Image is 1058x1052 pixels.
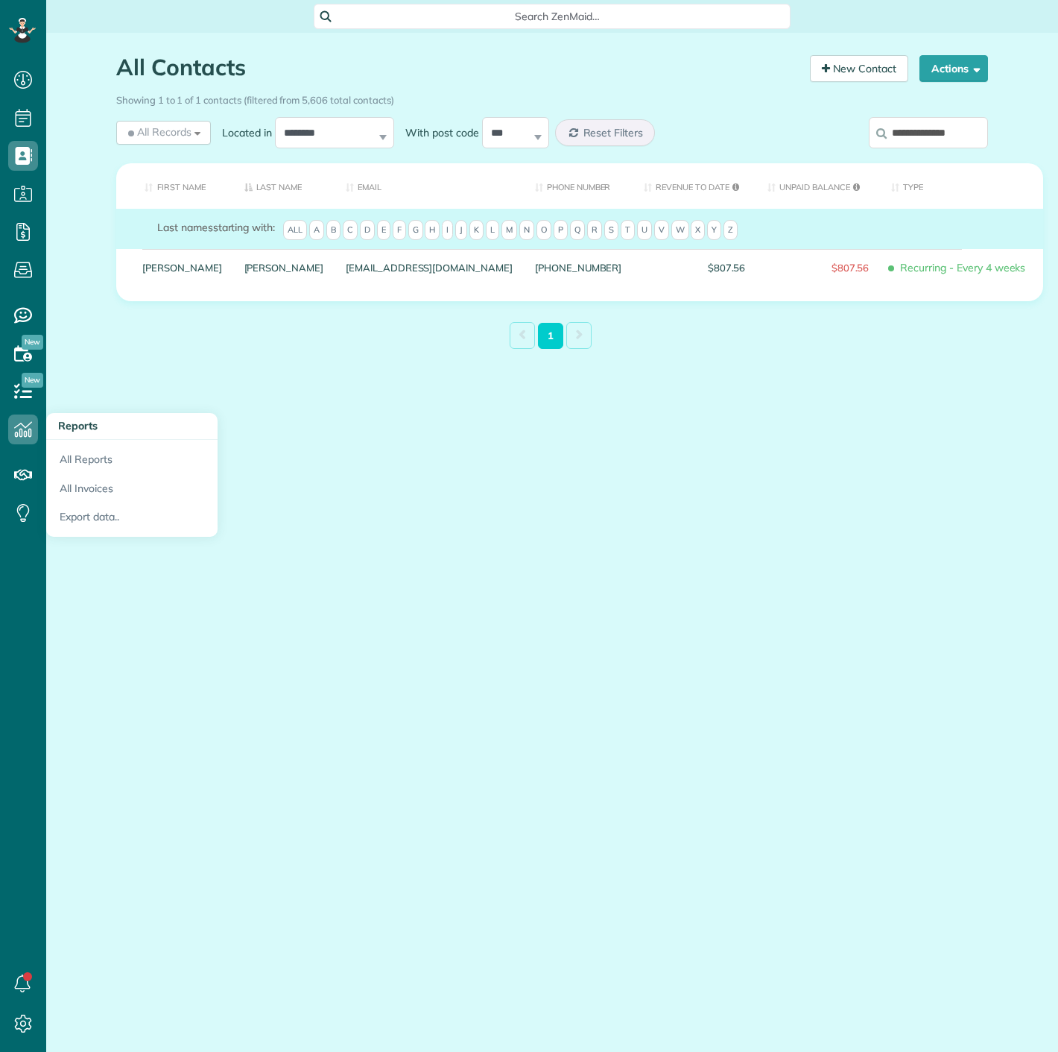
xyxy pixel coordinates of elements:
span: New [22,335,43,350]
label: Located in [211,125,275,140]
a: 1 [538,323,563,349]
span: L [486,220,499,241]
th: Type: activate to sort column ascending [880,163,1042,209]
span: Z [723,220,738,241]
div: Showing 1 to 1 of 1 contacts (filtered from 5,606 total contacts) [116,87,988,107]
span: S [604,220,618,241]
th: Unpaid Balance: activate to sort column ascending [756,163,880,209]
span: New [22,373,43,388]
span: M [501,220,517,241]
span: F [393,220,406,241]
div: [EMAIL_ADDRESS][DOMAIN_NAME] [335,249,524,286]
a: [PERSON_NAME] [142,262,222,273]
span: I [442,220,453,241]
a: [PERSON_NAME] [244,262,324,273]
span: $807.56 [767,262,869,273]
span: H [425,220,440,241]
span: E [377,220,390,241]
span: Y [707,220,721,241]
span: $807.56 [644,262,745,273]
span: B [326,220,340,241]
span: All [283,220,307,241]
span: D [360,220,375,241]
span: Q [570,220,585,241]
span: Reports [58,419,98,432]
span: K [469,220,484,241]
span: Last names [157,221,213,234]
label: starting with: [157,220,275,235]
span: T [621,220,635,241]
span: Recurring - Every 4 weeks [891,255,1031,281]
span: O [536,220,551,241]
th: First Name: activate to sort column ascending [116,163,233,209]
button: Actions [919,55,988,82]
span: J [455,220,467,241]
a: All Invoices [46,474,218,503]
span: C [343,220,358,241]
span: Reset Filters [583,126,644,139]
span: N [519,220,534,241]
a: Export data.. [46,503,218,537]
label: With post code [394,125,482,140]
span: X [691,220,705,241]
th: Email: activate to sort column ascending [335,163,524,209]
span: P [554,220,568,241]
th: Phone number: activate to sort column ascending [524,163,633,209]
span: A [309,220,324,241]
span: W [671,220,689,241]
th: Revenue to Date: activate to sort column ascending [633,163,756,209]
th: Last Name: activate to sort column descending [233,163,335,209]
a: All Reports [46,440,218,474]
span: V [654,220,669,241]
span: G [408,220,423,241]
div: [PHONE_NUMBER] [524,249,633,286]
span: All Records [125,125,191,139]
iframe: Intercom live chat [1007,1001,1043,1037]
h1: All Contacts [116,55,799,80]
span: R [587,220,602,241]
span: U [637,220,652,241]
a: New Contact [810,55,908,82]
